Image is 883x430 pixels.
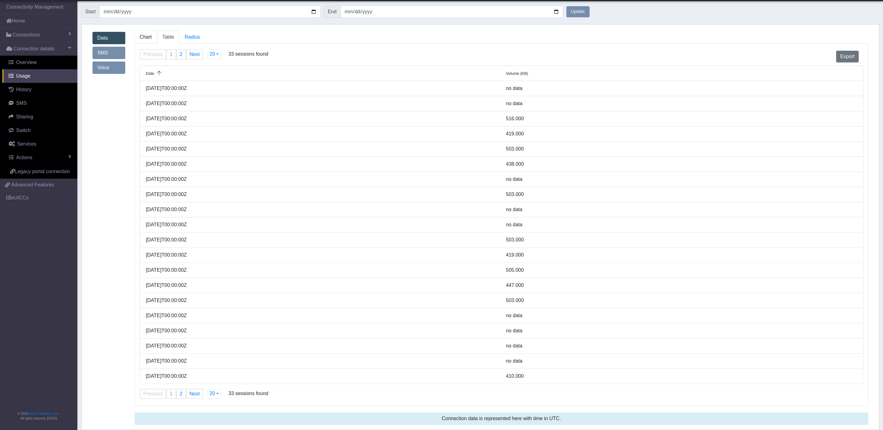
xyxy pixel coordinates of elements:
[2,110,77,124] a: Sharing
[2,83,77,96] a: History
[141,191,501,198] div: [DATE]T00:00:00Z
[501,312,861,319] div: no data
[140,389,204,399] ul: Pagination
[2,137,77,151] a: Services
[141,373,501,380] div: [DATE]T00:00:00Z
[141,176,501,183] div: [DATE]T00:00:00Z
[2,56,77,69] a: Overview
[501,342,861,350] div: no data
[92,47,125,59] a: SMS
[208,49,221,59] button: 20
[228,50,268,68] span: 33 sessions found
[162,34,174,40] span: Table
[324,6,341,18] span: End
[501,85,861,92] div: no data
[141,160,501,168] div: [DATE]T00:00:00Z
[144,52,163,57] span: Previous
[170,391,173,396] span: 1
[501,251,861,259] div: 419.000
[180,52,182,57] span: 2
[141,236,501,244] div: [DATE]T00:00:00Z
[141,115,501,122] div: [DATE]T00:00:00Z
[92,32,125,44] a: Data
[141,342,501,350] div: [DATE]T00:00:00Z
[185,34,200,40] span: Radius
[501,206,861,213] div: no data
[2,96,77,110] a: SMS
[141,206,501,213] div: [DATE]T00:00:00Z
[16,128,31,133] span: Switch
[140,34,152,40] span: Chart
[501,221,861,228] div: no data
[28,412,59,415] a: Telit IoT Solutions, Inc.
[141,85,501,92] div: [DATE]T00:00:00Z
[141,221,501,228] div: [DATE]T00:00:00Z
[501,282,861,289] div: 447.000
[228,390,268,407] span: 33 sessions found
[141,327,501,334] div: [DATE]T00:00:00Z
[144,391,163,396] span: Previous
[146,71,154,76] span: Date
[501,130,861,138] div: 419.000
[16,155,32,160] span: Actions
[566,6,589,17] button: Update
[135,31,868,44] ul: Tabs
[141,297,501,304] div: [DATE]T00:00:00Z
[2,124,77,137] a: Switch
[501,327,861,334] div: no data
[11,181,54,189] span: Advanced Features
[501,191,861,198] div: 503.000
[180,391,182,396] span: 2
[501,176,861,183] div: no data
[141,130,501,138] div: [DATE]T00:00:00Z
[506,71,528,76] span: Volume (KB)
[16,100,27,106] span: SMS
[209,391,215,396] span: 20
[2,151,77,164] a: Actions
[141,251,501,259] div: [DATE]T00:00:00Z
[186,389,203,398] a: Next page
[501,160,861,168] div: 438.000
[501,145,861,153] div: 503.000
[12,31,40,39] span: Connections
[186,50,203,59] a: Next page
[501,297,861,304] div: 503.000
[16,73,30,79] span: Usage
[16,114,33,119] span: Sharing
[170,52,173,57] span: 1
[2,69,77,83] a: Usage
[501,266,861,274] div: 505.000
[141,357,501,365] div: [DATE]T00:00:00Z
[140,49,204,59] ul: Pagination
[81,6,100,18] span: Start
[208,389,221,399] button: 20
[141,100,501,107] div: [DATE]T00:00:00Z
[14,45,54,53] span: Connection details
[501,100,861,107] div: no data
[209,51,215,57] span: 20
[17,141,36,147] span: Services
[501,236,861,244] div: 503.000
[15,169,70,174] span: Legacy portal connection
[141,312,501,319] div: [DATE]T00:00:00Z
[501,357,861,365] div: no data
[501,373,861,380] div: 410.000
[141,145,501,153] div: [DATE]T00:00:00Z
[135,412,868,425] div: Connection data is represented here with time in UTC.
[16,60,37,65] span: Overview
[16,87,32,92] span: History
[836,51,858,62] button: Export
[501,115,861,122] div: 516.000
[141,282,501,289] div: [DATE]T00:00:00Z
[141,266,501,274] div: [DATE]T00:00:00Z
[92,62,125,74] a: Voice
